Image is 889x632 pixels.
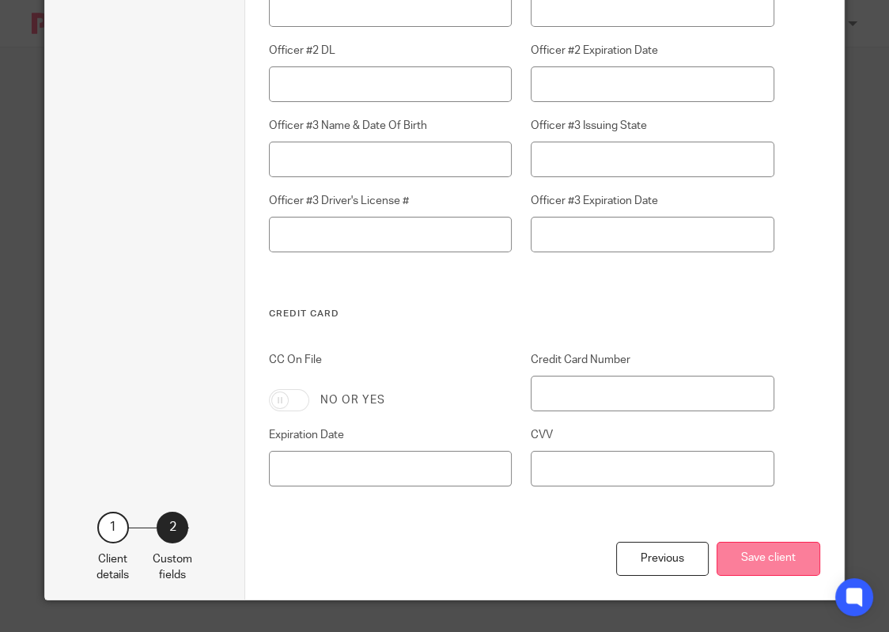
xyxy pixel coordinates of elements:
[96,551,129,584] p: Client details
[616,542,709,576] div: Previous
[269,193,513,209] label: Officer #3 Driver's License #
[153,551,192,584] p: Custom fields
[531,427,774,443] label: CVV
[717,542,820,576] button: Save client
[269,118,513,134] label: Officer #3 Name & Date Of Birth
[531,118,774,134] label: Officer #3 Issuing State
[269,43,513,59] label: Officer #2 DL
[97,512,129,543] div: 1
[531,43,774,59] label: Officer #2 Expiration Date
[320,392,385,408] label: No or yes
[157,512,188,543] div: 2
[269,352,513,377] label: CC On File
[269,427,513,443] label: Expiration Date
[531,352,774,368] label: Credit Card Number
[269,308,774,320] h3: Credit Card
[531,193,774,209] label: Officer #3 Expiration Date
